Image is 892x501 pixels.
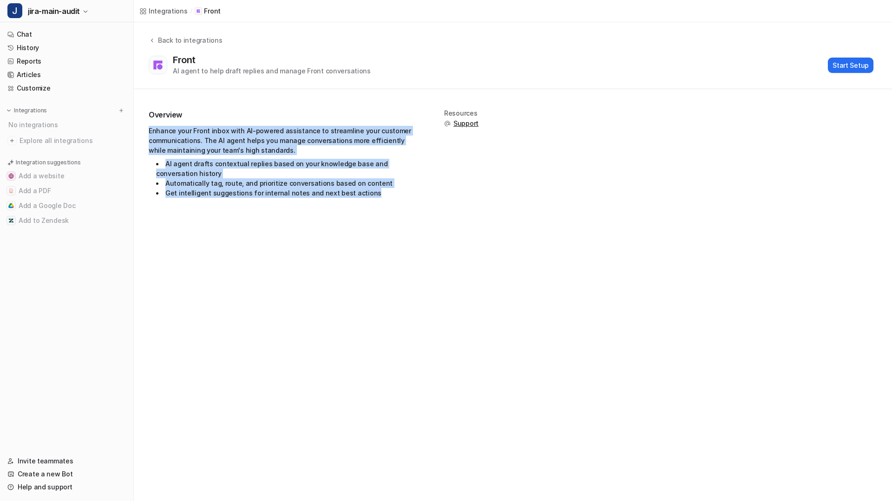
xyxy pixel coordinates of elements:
button: Start Setup [828,58,873,73]
span: / [190,7,192,15]
img: Add a PDF [8,188,14,194]
img: Front [151,59,164,72]
p: Integration suggestions [16,158,80,167]
li: AI agent drafts contextual replies based on your knowledge base and conversation history [156,159,418,178]
button: Integrations [4,106,50,115]
div: Resources [444,110,479,117]
img: support.svg [444,120,451,127]
span: J [7,3,22,18]
a: Invite teammates [4,455,130,468]
button: Back to integrations [149,35,222,54]
p: Front [204,7,221,16]
div: Enhance your Front inbox with AI-powered assistance to streamline your customer communications. T... [149,126,418,198]
button: Add a websiteAdd a website [4,169,130,183]
button: Support [444,119,479,128]
img: Add to Zendesk [8,218,14,223]
a: Chat [4,28,130,41]
div: AI agent to help draft replies and manage Front conversations [173,66,371,76]
a: Help and support [4,481,130,494]
img: Front icon [196,9,201,13]
span: jira-main-audit [28,5,80,18]
button: Add a PDFAdd a PDF [4,183,130,198]
a: Articles [4,68,130,81]
a: Front iconFront [195,7,221,16]
li: Automatically tag, route, and prioritize conversations based on content [156,178,418,188]
li: Get intelligent suggestions for internal notes and next best actions [156,188,418,198]
div: Back to integrations [155,35,222,45]
img: explore all integrations [7,136,17,145]
button: Add to ZendeskAdd to Zendesk [4,213,130,228]
a: Customize [4,82,130,95]
img: expand menu [6,107,12,114]
span: Explore all integrations [20,133,126,148]
p: Integrations [14,107,47,114]
a: Create a new Bot [4,468,130,481]
span: Support [453,119,479,128]
img: Add a website [8,173,14,179]
div: Front [173,54,199,65]
div: No integrations [6,117,130,132]
img: Add a Google Doc [8,203,14,208]
div: Integrations [149,6,188,16]
button: Add a Google DocAdd a Google Doc [4,198,130,213]
a: Reports [4,55,130,68]
a: History [4,41,130,54]
a: Integrations [139,6,188,16]
h2: Overview [149,110,418,120]
a: Explore all integrations [4,134,130,147]
img: menu_add.svg [118,107,125,114]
